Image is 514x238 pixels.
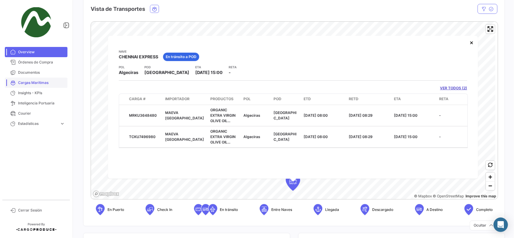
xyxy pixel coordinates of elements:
[119,49,158,54] app-card-info-title: Nave
[304,113,328,117] span: [DATE] 08:00
[349,134,372,139] span: [DATE] 08:29
[60,121,65,126] span: expand_more
[157,207,172,212] span: Check In
[165,131,204,141] span: MAEVA [GEOGRAPHIC_DATA]
[325,207,339,212] span: Llegada
[346,94,391,104] datatable-header-cell: RETD
[5,78,67,88] a: Cargas Marítimas
[165,110,204,120] span: MAEVA [GEOGRAPHIC_DATA]
[439,113,441,117] span: -
[165,96,189,101] span: Importador
[440,85,467,91] a: VER TODOS (2)
[93,190,119,197] a: Mapbox logo
[208,94,241,104] datatable-header-cell: Productos
[18,70,65,75] span: Documentos
[18,111,65,116] span: Courier
[126,94,163,104] datatable-header-cell: Carga #
[195,70,223,75] span: [DATE] 15:00
[349,96,358,101] span: RETD
[91,22,495,199] canvas: Map
[466,194,496,198] a: Map feedback
[349,113,372,117] span: [DATE] 08:29
[286,173,300,191] div: Map marker
[271,207,292,212] span: Entre Naves
[5,57,67,67] a: Órdenes de Compra
[427,207,443,212] span: A Destino
[18,121,57,126] span: Estadísticas
[414,194,432,198] a: Mapbox
[210,107,235,128] span: ORGANIC EXTRA VIRGIN OLIVE OIL SPRAY
[18,49,65,55] span: Overview
[91,5,145,13] h4: Vista de Transportes
[129,113,160,118] div: MRKU3648480
[271,94,301,104] datatable-header-cell: POD
[119,54,158,60] span: CHENNAI EXPRESS
[107,207,124,212] span: En Puerto
[210,96,233,101] span: Productos
[18,60,65,65] span: Órdenes de Compra
[21,7,51,37] img: 3a440d95-eebb-4dfb-b41b-1f66e681ef8f.png
[243,134,260,139] span: Algeciras
[195,65,223,70] app-card-info-title: ETA
[439,96,448,101] span: RETA
[129,134,160,139] div: TCKU7496980
[273,96,281,101] span: POD
[163,94,208,104] datatable-header-cell: Importador
[486,181,495,190] button: Zoom out
[18,90,65,96] span: Insights - KPIs
[486,173,495,181] button: Zoom in
[5,67,67,78] a: Documentos
[486,25,495,33] button: Enter fullscreen
[273,131,296,141] span: [GEOGRAPHIC_DATA]
[5,108,67,119] a: Courier
[394,134,417,139] span: [DATE] 15:00
[433,194,464,198] a: OpenStreetMap
[470,221,497,230] button: Ocultar
[372,207,393,212] span: Descargado
[5,98,67,108] a: Inteligencia Portuaria
[439,134,441,139] span: -
[273,110,296,120] span: [GEOGRAPHIC_DATA]
[5,47,67,57] a: Overview
[466,36,478,48] button: Close popup
[243,113,260,117] span: Algeciras
[229,70,231,75] span: -
[494,218,508,232] div: Abrir Intercom Messenger
[394,113,417,117] span: [DATE] 15:00
[5,88,67,98] a: Insights - KPIs
[119,65,138,70] app-card-info-title: POL
[229,65,236,70] app-card-info-title: RETA
[476,207,493,212] span: Completo
[391,94,437,104] datatable-header-cell: ETA
[210,129,235,150] span: ORGANIC EXTRA VIRGIN OLIVE OIL SPRAY
[394,96,401,101] span: ETA
[437,94,482,104] datatable-header-cell: RETA
[243,96,251,101] span: POL
[241,94,271,104] datatable-header-cell: POL
[301,94,346,104] datatable-header-cell: ETD
[119,70,138,76] span: Algeciras
[144,70,189,76] span: [GEOGRAPHIC_DATA]
[18,208,65,213] span: Cerrar Sesión
[150,5,159,13] button: Ocean
[304,134,328,139] span: [DATE] 08:00
[304,96,311,101] span: ETD
[144,65,189,70] app-card-info-title: POD
[18,80,65,85] span: Cargas Marítimas
[129,96,145,101] span: Carga #
[220,207,238,212] span: En tránsito
[18,100,65,106] span: Inteligencia Portuaria
[166,54,196,60] span: En tránsito a POD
